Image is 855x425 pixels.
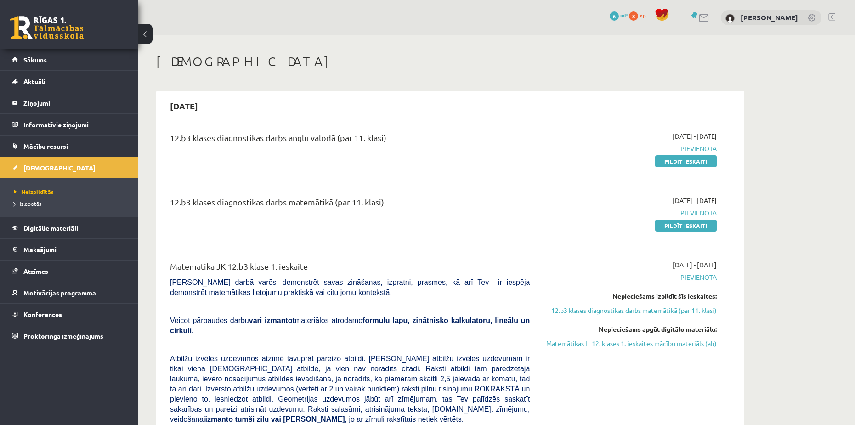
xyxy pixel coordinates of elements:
span: Digitālie materiāli [23,224,78,232]
b: izmanto [205,415,233,423]
a: Digitālie materiāli [12,217,126,238]
span: 6 [610,11,619,21]
img: Viktorija Pētersone [725,14,735,23]
legend: Ziņojumi [23,92,126,113]
span: Proktoringa izmēģinājums [23,332,103,340]
a: Aktuāli [12,71,126,92]
span: Sākums [23,56,47,64]
a: Atzīmes [12,261,126,282]
span: Pievienota [544,144,717,153]
div: Nepieciešams izpildīt šīs ieskaites: [544,291,717,301]
a: 6 mP [610,11,628,19]
a: 12.b3 klases diagnostikas darbs matemātikā (par 11. klasi) [544,306,717,315]
span: Atbilžu izvēles uzdevumos atzīmē tavuprāt pareizo atbildi. [PERSON_NAME] atbilžu izvēles uzdevuma... [170,355,530,423]
span: Aktuāli [23,77,45,85]
a: Izlabotās [14,199,129,208]
span: xp [640,11,645,19]
a: Pildīt ieskaiti [655,220,717,232]
div: 12.b3 klases diagnostikas darbs angļu valodā (par 11. klasi) [170,131,530,148]
span: mP [620,11,628,19]
span: 8 [629,11,638,21]
a: Matemātikas I - 12. klases 1. ieskaites mācību materiāls (ab) [544,339,717,348]
span: Konferences [23,310,62,318]
b: vari izmantot [249,317,295,324]
a: 8 xp [629,11,650,19]
span: Mācību resursi [23,142,68,150]
span: Motivācijas programma [23,289,96,297]
div: 12.b3 klases diagnostikas darbs matemātikā (par 11. klasi) [170,196,530,213]
span: Veicot pārbaudes darbu materiālos atrodamo [170,317,530,334]
div: Nepieciešams apgūt digitālo materiālu: [544,324,717,334]
a: [PERSON_NAME] [741,13,798,22]
a: Konferences [12,304,126,325]
a: Pildīt ieskaiti [655,155,717,167]
a: Rīgas 1. Tālmācības vidusskola [10,16,84,39]
a: Motivācijas programma [12,282,126,303]
span: [PERSON_NAME] darbā varēsi demonstrēt savas zināšanas, izpratni, prasmes, kā arī Tev ir iespēja d... [170,278,530,296]
a: Ziņojumi [12,92,126,113]
span: Izlabotās [14,200,41,207]
a: Proktoringa izmēģinājums [12,325,126,346]
h1: [DEMOGRAPHIC_DATA] [156,54,744,69]
h2: [DATE] [161,95,207,117]
span: [DEMOGRAPHIC_DATA] [23,164,96,172]
a: [DEMOGRAPHIC_DATA] [12,157,126,178]
a: Informatīvie ziņojumi [12,114,126,135]
span: [DATE] - [DATE] [673,131,717,141]
a: Neizpildītās [14,187,129,196]
legend: Informatīvie ziņojumi [23,114,126,135]
legend: Maksājumi [23,239,126,260]
b: tumši zilu vai [PERSON_NAME] [235,415,345,423]
span: Pievienota [544,272,717,282]
div: Matemātika JK 12.b3 klase 1. ieskaite [170,260,530,277]
span: Neizpildītās [14,188,54,195]
a: Mācību resursi [12,136,126,157]
span: [DATE] - [DATE] [673,260,717,270]
span: Pievienota [544,208,717,218]
span: [DATE] - [DATE] [673,196,717,205]
a: Maksājumi [12,239,126,260]
a: Sākums [12,49,126,70]
span: Atzīmes [23,267,48,275]
b: formulu lapu, zinātnisko kalkulatoru, lineālu un cirkuli. [170,317,530,334]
